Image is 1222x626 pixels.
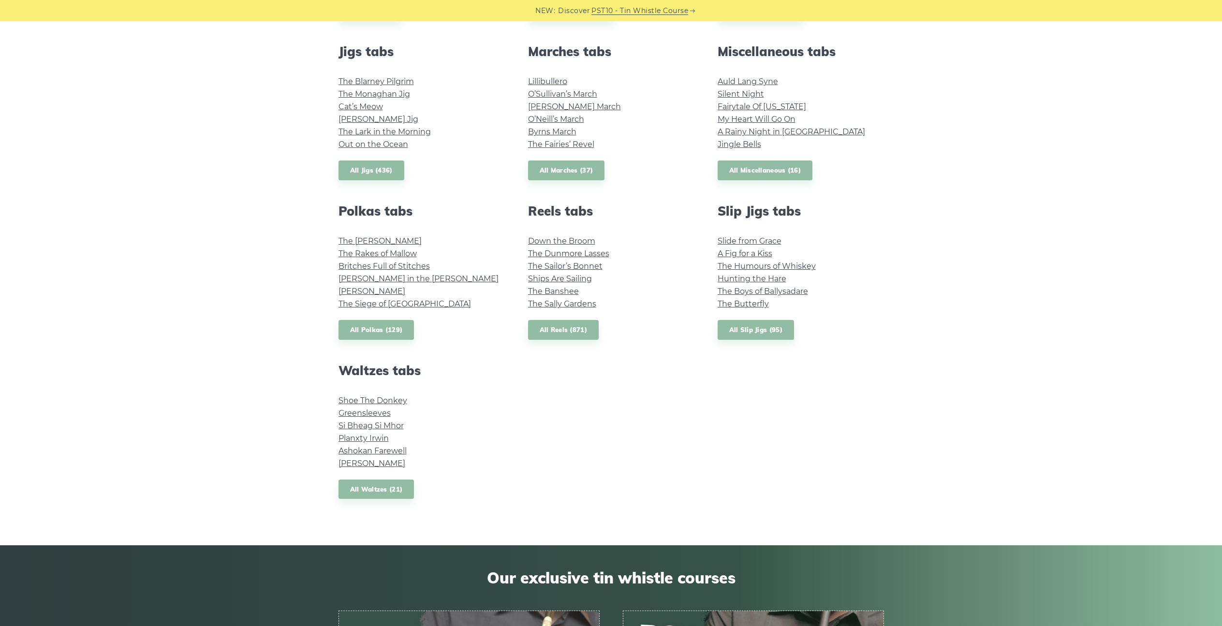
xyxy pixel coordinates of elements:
[339,274,499,283] a: [PERSON_NAME] in the [PERSON_NAME]
[718,204,884,218] h2: Slip Jigs tabs
[339,568,884,587] span: Our exclusive tin whistle courses
[528,160,605,180] a: All Marches (37)
[718,236,781,246] a: Slide from Grace
[339,480,414,499] a: All Waltzes (21)
[339,363,505,378] h2: Waltzes tabs
[339,396,407,405] a: Shoe The Donkey
[528,236,595,246] a: Down the Broom
[528,127,576,136] a: Byrns March
[535,5,555,16] span: NEW:
[718,287,808,296] a: The Boys of Ballysadare
[339,127,431,136] a: The Lark in the Morning
[528,262,603,271] a: The Sailor’s Bonnet
[339,236,422,246] a: The [PERSON_NAME]
[528,115,584,124] a: O’Neill’s March
[718,44,884,59] h2: Miscellaneous tabs
[339,140,408,149] a: Out on the Ocean
[528,320,599,340] a: All Reels (871)
[718,320,794,340] a: All Slip Jigs (95)
[718,77,778,86] a: Auld Lang Syne
[528,274,592,283] a: Ships Are Sailing
[339,89,410,99] a: The Monaghan Jig
[339,160,404,180] a: All Jigs (436)
[528,287,579,296] a: The Banshee
[528,44,694,59] h2: Marches tabs
[528,249,609,258] a: The Dunmore Lasses
[339,434,389,443] a: Planxty Irwin
[339,262,430,271] a: Britches Full of Stitches
[339,249,417,258] a: The Rakes of Mallow
[528,77,567,86] a: Lillibullero
[718,299,769,308] a: The Butterfly
[591,5,688,16] a: PST10 - Tin Whistle Course
[339,459,405,468] a: [PERSON_NAME]
[339,44,505,59] h2: Jigs tabs
[339,77,414,86] a: The Blarney Pilgrim
[718,160,813,180] a: All Miscellaneous (16)
[528,140,594,149] a: The Fairies’ Revel
[339,102,383,111] a: Cat’s Meow
[339,421,404,430] a: Si­ Bheag Si­ Mhor
[718,262,816,271] a: The Humours of Whiskey
[339,204,505,218] h2: Polkas tabs
[528,89,597,99] a: O’Sullivan’s March
[718,274,786,283] a: Hunting the Hare
[339,446,407,455] a: Ashokan Farewell
[339,408,391,418] a: Greensleeves
[528,299,596,308] a: The Sally Gardens
[339,115,418,124] a: [PERSON_NAME] Jig
[339,299,471,308] a: The Siege of [GEOGRAPHIC_DATA]
[528,204,694,218] h2: Reels tabs
[718,102,806,111] a: Fairytale Of [US_STATE]
[718,249,772,258] a: A Fig for a Kiss
[528,102,621,111] a: [PERSON_NAME] March
[339,287,405,296] a: [PERSON_NAME]
[339,320,414,340] a: All Polkas (129)
[558,5,590,16] span: Discover
[718,89,764,99] a: Silent Night
[718,115,795,124] a: My Heart Will Go On
[718,127,865,136] a: A Rainy Night in [GEOGRAPHIC_DATA]
[718,140,761,149] a: Jingle Bells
